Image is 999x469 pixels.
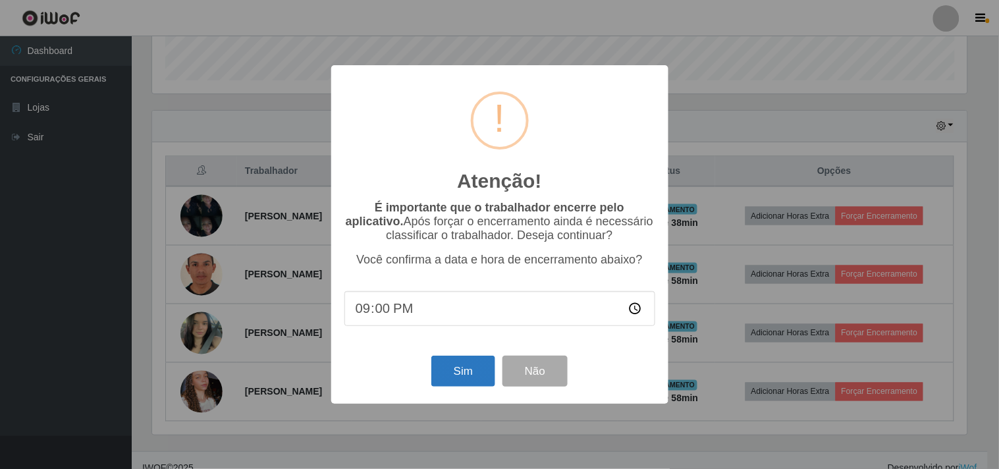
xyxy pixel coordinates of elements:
[502,356,568,387] button: Não
[431,356,495,387] button: Sim
[344,253,655,267] p: Você confirma a data e hora de encerramento abaixo?
[457,169,541,193] h2: Atenção!
[344,201,655,242] p: Após forçar o encerramento ainda é necessário classificar o trabalhador. Deseja continuar?
[346,201,624,228] b: É importante que o trabalhador encerre pelo aplicativo.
